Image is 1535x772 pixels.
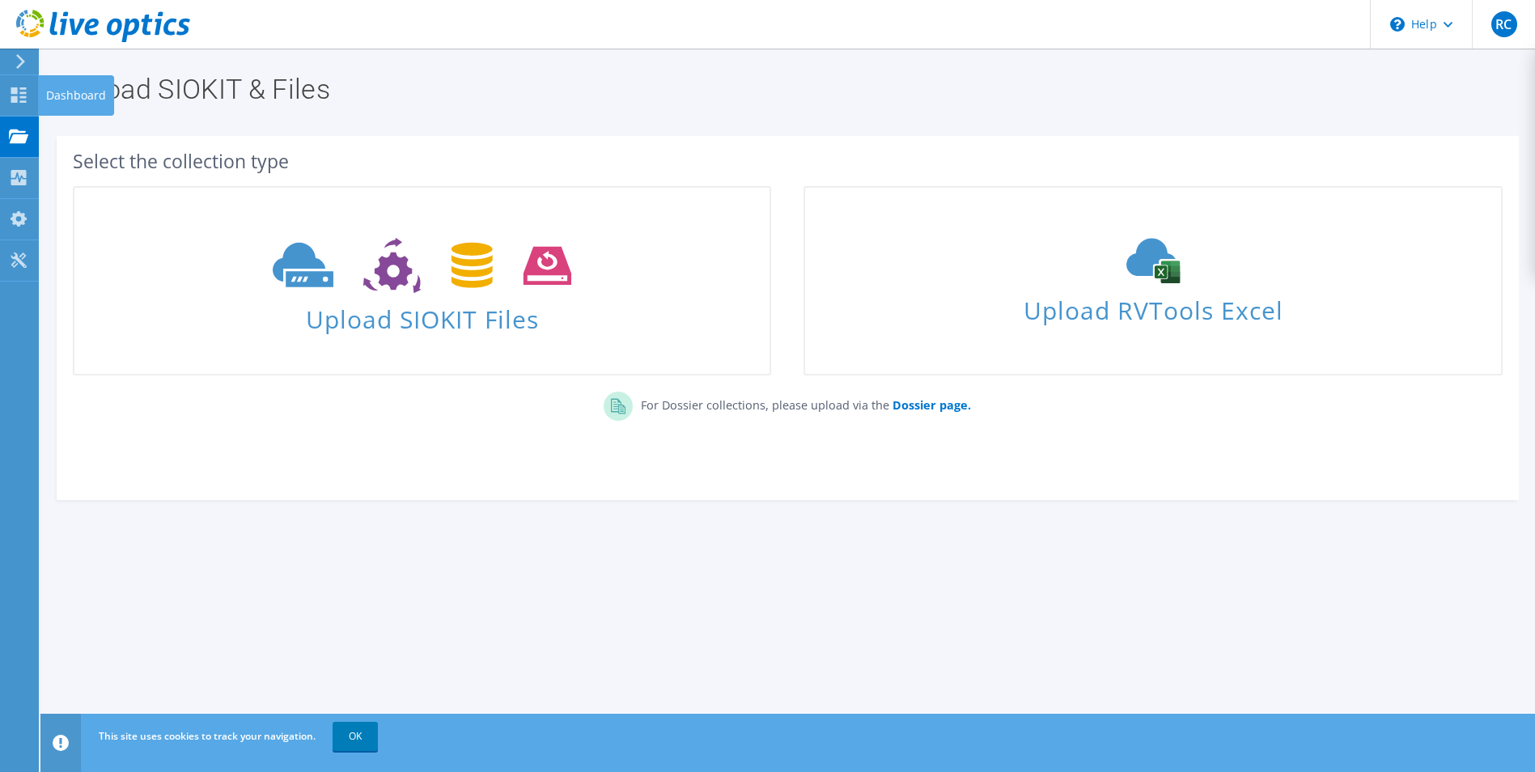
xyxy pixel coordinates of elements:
[889,397,971,413] a: Dossier page.
[333,722,378,751] a: OK
[805,289,1500,324] span: Upload RVTools Excel
[804,186,1502,375] a: Upload RVTools Excel
[893,397,971,413] b: Dossier page.
[74,297,770,332] span: Upload SIOKIT Files
[38,75,114,116] div: Dashboard
[1491,11,1517,37] span: RC
[73,152,1503,170] div: Select the collection type
[633,392,971,414] p: For Dossier collections, please upload via the
[1390,17,1405,32] svg: \n
[99,729,316,743] span: This site uses cookies to track your navigation.
[73,186,771,375] a: Upload SIOKIT Files
[65,75,1503,103] h1: Upload SIOKIT & Files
